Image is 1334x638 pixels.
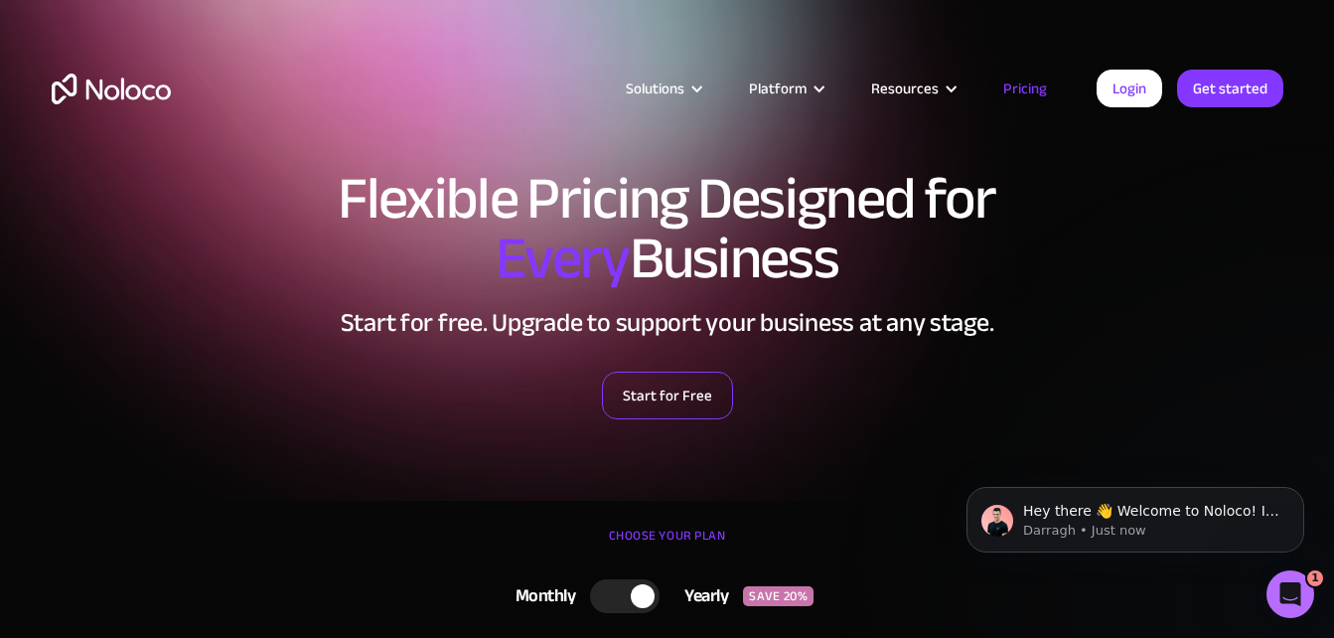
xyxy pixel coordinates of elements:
a: home [52,74,171,104]
div: CHOOSE YOUR PLAN [52,521,1283,570]
iframe: Intercom live chat [1266,570,1314,618]
h1: Flexible Pricing Designed for Business [52,169,1283,288]
a: Login [1097,70,1162,107]
h2: Start for free. Upgrade to support your business at any stage. [52,308,1283,338]
div: Resources [846,76,978,101]
a: Start for Free [602,372,733,419]
div: SAVE 20% [743,586,814,606]
div: Platform [749,76,807,101]
span: Every [496,203,630,314]
div: Solutions [626,76,684,101]
span: 1 [1307,570,1323,586]
div: Yearly [660,581,743,611]
iframe: Intercom notifications message [937,445,1334,584]
div: Monthly [491,581,591,611]
div: Platform [724,76,846,101]
div: Solutions [601,76,724,101]
div: Resources [871,76,939,101]
a: Get started [1177,70,1283,107]
a: Pricing [978,76,1072,101]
